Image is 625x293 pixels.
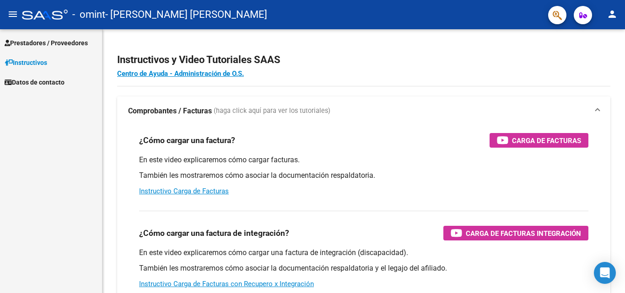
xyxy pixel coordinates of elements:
span: - [PERSON_NAME] [PERSON_NAME] [105,5,267,25]
a: Instructivo Carga de Facturas con Recupero x Integración [139,280,314,288]
mat-expansion-panel-header: Comprobantes / Facturas (haga click aquí para ver los tutoriales) [117,96,610,126]
mat-icon: menu [7,9,18,20]
a: Centro de Ayuda - Administración de O.S. [117,69,244,78]
a: Instructivo Carga de Facturas [139,187,229,195]
button: Carga de Facturas Integración [443,226,588,240]
mat-icon: person [607,9,618,20]
span: Carga de Facturas [512,135,581,146]
span: Carga de Facturas Integración [466,228,581,239]
span: - omint [72,5,105,25]
span: (haga click aquí para ver los tutoriales) [214,106,330,116]
strong: Comprobantes / Facturas [128,106,212,116]
h3: ¿Cómo cargar una factura? [139,134,235,147]
span: Prestadores / Proveedores [5,38,88,48]
span: Instructivos [5,58,47,68]
p: En este video explicaremos cómo cargar una factura de integración (discapacidad). [139,248,588,258]
span: Datos de contacto [5,77,65,87]
p: En este video explicaremos cómo cargar facturas. [139,155,588,165]
h2: Instructivos y Video Tutoriales SAAS [117,51,610,69]
p: También les mostraremos cómo asociar la documentación respaldatoria. [139,170,588,181]
h3: ¿Cómo cargar una factura de integración? [139,227,289,240]
button: Carga de Facturas [490,133,588,148]
div: Open Intercom Messenger [594,262,616,284]
p: También les mostraremos cómo asociar la documentación respaldatoria y el legajo del afiliado. [139,263,588,273]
